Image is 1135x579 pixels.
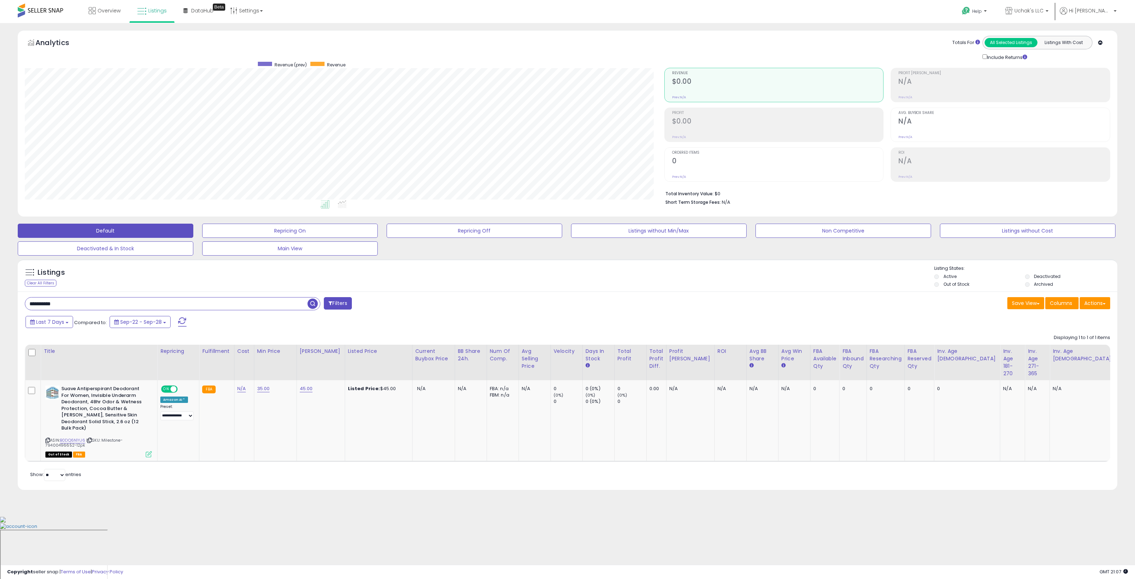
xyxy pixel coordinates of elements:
[1050,300,1072,307] span: Columns
[38,268,65,278] h5: Listings
[1003,386,1019,392] div: N/A
[1037,38,1090,47] button: Listings With Cost
[586,348,611,362] div: Days In Stock
[672,175,686,179] small: Prev: N/A
[44,348,154,355] div: Title
[98,7,121,14] span: Overview
[202,386,215,393] small: FBA
[940,224,1115,238] button: Listings without Cost
[30,471,81,478] span: Show: entries
[722,199,730,206] span: N/A
[45,386,152,457] div: ASIN:
[898,151,1110,155] span: ROI
[554,392,564,398] small: (0%)
[571,224,747,238] button: Listings without Min/Max
[387,224,562,238] button: Repricing Off
[18,224,193,238] button: Default
[898,117,1110,127] h2: N/A
[586,392,596,398] small: (0%)
[110,316,171,328] button: Sep-22 - Sep-28
[1053,348,1124,362] div: Inv. Age [DEMOGRAPHIC_DATA]-180
[898,111,1110,115] span: Avg. Buybox Share
[275,62,307,68] span: Revenue (prev)
[669,348,712,362] div: Profit [PERSON_NAME]
[781,386,805,392] div: N/A
[348,385,380,392] b: Listed Price:
[672,135,686,139] small: Prev: N/A
[813,386,834,392] div: 0
[324,297,351,310] button: Filters
[649,348,663,370] div: Total Profit Diff.
[649,386,661,392] div: 0.00
[781,362,786,369] small: Avg Win Price.
[1053,386,1121,392] div: N/A
[672,157,884,166] h2: 0
[415,348,452,362] div: Current Buybox Price
[749,362,754,369] small: Avg BB Share.
[257,385,270,392] a: 35.00
[813,348,836,370] div: FBA Available Qty
[718,348,743,355] div: ROI
[937,348,997,362] div: Inv. Age [DEMOGRAPHIC_DATA]
[749,386,773,392] div: N/A
[18,241,193,256] button: Deactivated & In Stock
[755,224,931,238] button: Non Competitive
[898,77,1110,87] h2: N/A
[25,280,56,286] div: Clear All Filters
[665,199,721,205] b: Short Term Storage Fees:
[177,386,188,392] span: OFF
[586,362,590,369] small: Days In Stock.
[61,386,148,433] b: Suave Antiperspirant Deodorant For Women, Invisible Underarm Deodorant, 48hr Odor & Wetness Prote...
[45,386,60,400] img: 51rR6Gbf+AL._SL40_.jpg
[842,348,864,370] div: FBA inbound Qty
[348,386,407,392] div: $45.00
[937,386,995,392] div: 0
[1014,7,1043,14] span: Uchak's LLC
[26,316,73,328] button: Last 7 Days
[870,386,899,392] div: 0
[898,157,1110,166] h2: N/A
[191,7,214,14] span: DataHub
[618,392,627,398] small: (0%)
[618,386,646,392] div: 0
[672,151,884,155] span: Ordered Items
[870,348,902,370] div: FBA Researching Qty
[554,398,582,405] div: 0
[554,386,582,392] div: 0
[348,348,409,355] div: Listed Price
[1045,297,1079,309] button: Columns
[1028,348,1047,377] div: Inv. Age 271-365
[458,348,484,362] div: BB Share 24h.
[672,71,884,75] span: Revenue
[148,7,167,14] span: Listings
[162,386,171,392] span: ON
[1054,334,1110,341] div: Displaying 1 to 1 of 1 items
[977,53,1036,61] div: Include Returns
[618,398,646,405] div: 0
[36,318,64,326] span: Last 7 Days
[672,77,884,87] h2: $0.00
[898,175,912,179] small: Prev: N/A
[586,398,614,405] div: 0 (0%)
[1069,7,1112,14] span: Hi [PERSON_NAME]
[74,319,107,326] span: Compared to:
[202,241,378,256] button: Main View
[749,348,775,362] div: Avg BB Share
[213,4,225,11] div: Tooltip anchor
[1028,386,1044,392] div: N/A
[672,95,686,99] small: Prev: N/A
[490,386,513,392] div: FBA: n/a
[554,348,580,355] div: Velocity
[35,38,83,49] h5: Analytics
[522,386,545,392] div: N/A
[237,348,251,355] div: Cost
[120,318,162,326] span: Sep-22 - Sep-28
[417,385,426,392] span: N/A
[1060,7,1117,23] a: Hi [PERSON_NAME]
[300,348,342,355] div: [PERSON_NAME]
[842,386,861,392] div: 0
[665,189,1105,197] li: $0
[972,8,982,14] span: Help
[908,386,929,392] div: 0
[45,437,123,448] span: | SKU: Milestone-79400496652-12pk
